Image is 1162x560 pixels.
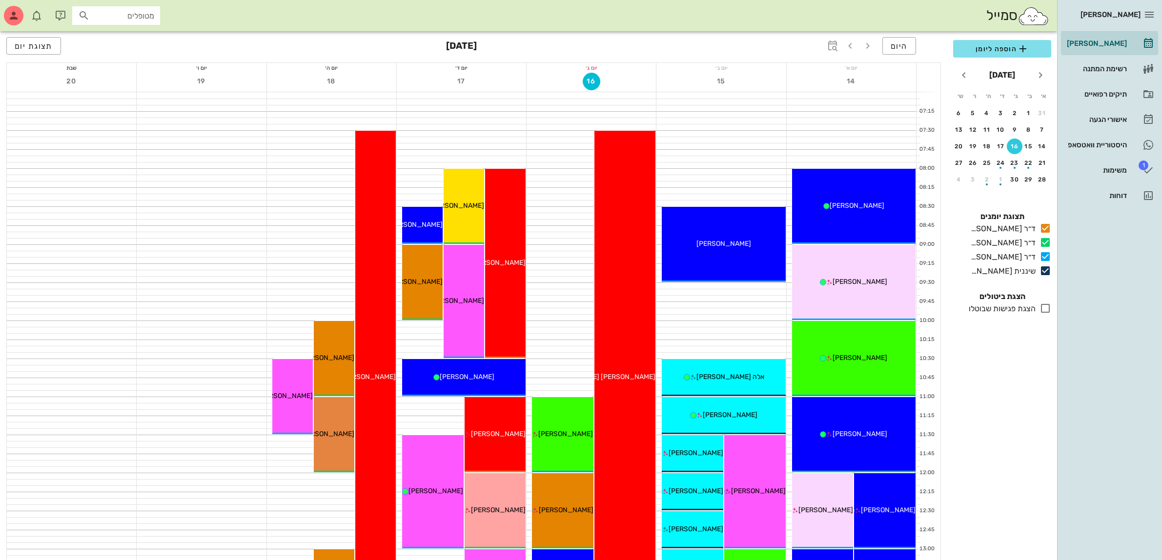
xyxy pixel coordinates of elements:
[1021,155,1037,171] button: 22
[917,164,937,173] div: 08:00
[842,73,860,90] button: 14
[1061,32,1158,55] a: [PERSON_NAME]
[731,487,786,495] span: [PERSON_NAME]
[951,160,967,166] div: 27
[1018,6,1049,26] img: SmileCloud logo
[965,105,981,121] button: 5
[965,160,981,166] div: 26
[1007,105,1022,121] button: 2
[967,265,1036,277] div: שיננית [PERSON_NAME]
[583,73,600,90] button: 16
[388,220,443,229] span: [PERSON_NAME]
[833,354,887,362] span: [PERSON_NAME]
[917,126,937,135] div: 07:30
[979,155,995,171] button: 25
[917,279,937,287] div: 09:30
[1021,122,1037,138] button: 8
[1035,160,1050,166] div: 21
[967,251,1036,263] div: ד״ר [PERSON_NAME]
[258,392,313,400] span: [PERSON_NAME]
[538,430,593,438] span: [PERSON_NAME]
[1065,40,1127,47] div: [PERSON_NAME]
[917,240,937,249] div: 09:00
[951,105,967,121] button: 6
[979,160,995,166] div: 25
[917,260,937,268] div: 09:15
[951,110,967,117] div: 6
[833,430,887,438] span: [PERSON_NAME]
[965,139,981,154] button: 19
[193,73,210,90] button: 19
[1007,122,1022,138] button: 9
[917,221,937,230] div: 08:45
[979,126,995,133] div: 11
[1065,116,1127,123] div: אישורי הגעה
[917,145,937,154] div: 07:45
[951,122,967,138] button: 13
[323,73,340,90] button: 18
[471,430,526,438] span: [PERSON_NAME]
[951,143,967,150] div: 20
[696,373,764,381] span: אלה [PERSON_NAME]
[1010,88,1022,104] th: ג׳
[669,449,723,457] span: [PERSON_NAME]
[1065,141,1127,149] div: היסטוריית וואטסאפ
[1021,143,1037,150] div: 15
[917,469,937,477] div: 12:00
[267,63,396,73] div: יום ה׳
[1007,126,1022,133] div: 9
[1007,160,1022,166] div: 23
[471,259,526,267] span: [PERSON_NAME]
[979,105,995,121] button: 4
[713,73,730,90] button: 15
[830,201,884,210] span: [PERSON_NAME]
[993,126,1009,133] div: 10
[1021,176,1037,183] div: 29
[408,487,463,495] span: [PERSON_NAME]
[979,110,995,117] div: 4
[965,303,1036,315] div: הצגת פגישות שבוטלו
[968,88,980,104] th: ו׳
[951,155,967,171] button: 27
[965,176,981,183] div: 3
[669,525,723,533] span: [PERSON_NAME]
[967,223,1036,235] div: ד״ר [PERSON_NAME]
[917,545,937,553] div: 13:00
[440,373,494,381] span: [PERSON_NAME]
[300,354,354,362] span: [PERSON_NAME]
[993,160,1009,166] div: 24
[842,77,860,85] span: 14
[1032,66,1049,84] button: חודש שעבר
[696,240,751,248] span: [PERSON_NAME]
[323,77,340,85] span: 18
[583,77,600,85] span: 16
[15,41,53,51] span: תצוגת יום
[917,526,937,534] div: 12:45
[1139,160,1148,170] span: תג
[1061,159,1158,182] a: תגמשימות
[545,373,655,381] span: [PERSON_NAME] [PERSON_NAME]
[453,73,470,90] button: 17
[1035,155,1050,171] button: 21
[656,63,786,73] div: יום ב׳
[882,37,916,55] button: היום
[388,278,443,286] span: [PERSON_NAME]
[917,336,937,344] div: 10:15
[1035,105,1050,121] button: 31
[951,176,967,183] div: 4
[1061,133,1158,157] a: היסטוריית וואטסאפ
[917,488,937,496] div: 12:15
[1021,126,1037,133] div: 8
[1035,110,1050,117] div: 31
[1023,88,1036,104] th: ב׳
[1061,57,1158,80] a: רשימת המתנה
[1007,139,1022,154] button: 16
[1035,143,1050,150] div: 14
[993,143,1009,150] div: 17
[965,110,981,117] div: 5
[917,107,937,116] div: 07:15
[1061,82,1158,106] a: תיקים רפואיים
[833,278,887,286] span: [PERSON_NAME]
[993,139,1009,154] button: 17
[979,139,995,154] button: 18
